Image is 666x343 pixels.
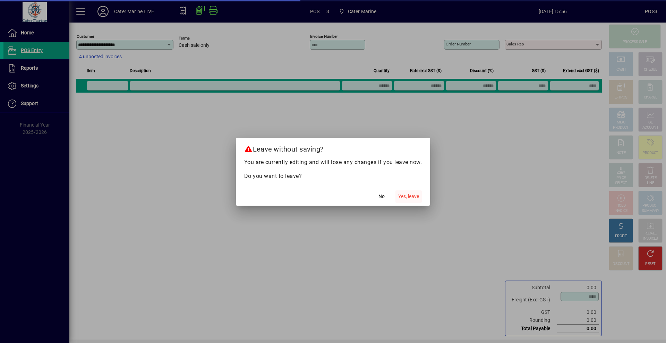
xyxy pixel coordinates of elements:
p: You are currently editing and will lose any changes if you leave now. [244,158,422,166]
span: No [378,193,385,200]
p: Do you want to leave? [244,172,422,180]
button: No [370,190,393,203]
button: Yes, leave [395,190,422,203]
h2: Leave without saving? [236,138,430,158]
span: Yes, leave [398,193,419,200]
